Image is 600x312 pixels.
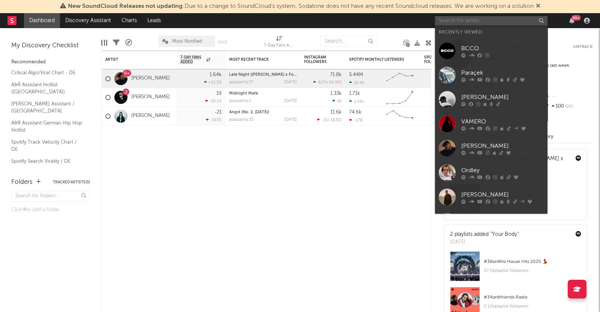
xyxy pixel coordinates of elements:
[180,55,204,64] span: 7-Day Fans Added
[131,113,170,119] a: [PERSON_NAME]
[490,232,519,237] a: "Your Body"
[461,117,544,126] div: VAMERO
[435,16,547,25] input: Search for artists
[101,32,107,54] div: Edit Columns
[11,191,90,202] input: Search for folders...
[11,69,82,77] a: Critical Algo/Viral Chart - DE
[330,110,342,115] div: 11.6k
[125,32,132,54] div: A&R Pipeline
[337,99,342,103] span: 18
[229,99,251,103] div: popularity: 1
[24,13,60,28] a: Dashboard
[264,32,294,54] div: 7-Day Fans Added (7-Day Fans Added)
[229,91,258,96] a: Midnight Mate
[461,44,544,53] div: BCCO
[229,80,253,84] div: popularity: 57
[131,94,170,100] a: [PERSON_NAME]
[206,117,222,122] div: -163 %
[60,13,116,28] a: Discovery Assistant
[105,57,162,62] div: Artist
[439,28,544,37] div: Recently Viewed
[214,110,222,115] div: -21
[484,257,581,266] div: # 38 on Afro House Hits 2025 💃🏾
[172,39,202,44] span: Most Notified
[450,238,519,246] div: [DATE]
[229,118,253,122] div: popularity: 33
[424,55,450,64] div: Spotify Followers
[216,91,222,96] div: 19
[349,118,363,123] div: -178
[11,157,82,165] a: Spotify Search Virality / DE
[543,92,592,102] div: --
[450,231,519,238] div: 2 playlists added
[484,302,581,311] div: 2.12k playlist followers
[264,41,294,50] div: 7-Day Fans Added (7-Day Fans Added)
[284,118,297,122] div: [DATE]
[435,63,547,87] a: Paraçek
[435,209,547,234] a: [PERSON_NAME]
[11,58,90,67] div: Recommended
[113,32,120,54] div: Filters
[330,91,342,96] div: 1.33k
[349,57,405,62] div: Spotify Monthly Listeners
[349,91,360,96] div: 1.71k
[11,138,82,153] a: Spotify Track Velocity Chart / DE
[349,72,363,77] div: 5.44M
[11,205,90,214] div: Click to add a folder.
[318,81,325,85] span: 617
[349,110,361,115] div: 74.6k
[383,88,417,107] svg: Chart title
[131,75,170,82] a: [PERSON_NAME]
[284,99,297,103] div: [DATE]
[484,266,581,275] div: 37.5k playlist followers
[383,107,417,126] svg: Chart title
[205,99,222,103] div: -32.1 %
[68,3,183,9] span: New SoundCloud Releases not updating
[210,72,222,77] div: 1.64k
[435,185,547,209] a: [PERSON_NAME]
[68,3,534,9] span: : Due to a change to SoundCloud's system, Sodatone does not have any recent Soundcloud releases. ...
[461,166,544,175] div: Ordley
[461,68,544,77] div: Paraçek
[536,3,540,9] span: Dismiss
[573,43,592,51] button: Untrack
[317,117,342,122] div: ( )
[229,57,285,62] div: Most Recent Track
[229,110,297,114] div: Angst (No. 2, 10-02-2024)
[329,118,340,122] span: -163 %
[11,178,33,187] div: Folders
[435,39,547,63] a: BCCO
[321,36,377,47] input: Search...
[461,93,544,102] div: [PERSON_NAME]
[330,72,342,77] div: 71.8k
[461,190,544,199] div: [PERSON_NAME]
[11,81,82,96] a: A&R Assistant Hotlist ([GEOGRAPHIC_DATA])
[435,160,547,185] a: Ordley
[571,15,581,21] div: 99 +
[435,136,547,160] a: [PERSON_NAME]
[53,180,90,184] button: Tracked Artists(3)
[444,251,587,287] a: #38onAfro House Hits 2025 💃🏾37.5kplaylist followers
[229,73,300,77] a: Late Night ([PERSON_NAME] x Foals)
[326,81,340,85] span: +50.9 %
[229,110,269,114] a: Angst (No. 2, [DATE])
[424,107,462,125] div: 0
[304,55,330,64] div: Instagram Followers
[349,80,364,85] div: 18.9k
[322,118,328,122] span: -21
[142,13,166,28] a: Leads
[284,80,297,84] div: [DATE]
[11,41,90,50] div: My Discovery Checklist
[435,112,547,136] a: VAMERO
[569,18,574,24] button: 99+
[435,87,547,112] a: [PERSON_NAME]
[313,80,342,85] div: ( )
[461,141,544,150] div: [PERSON_NAME]
[217,40,227,44] button: Save
[564,105,573,109] span: 0 %
[349,99,364,104] div: 1.14k
[11,100,82,115] a: [PERSON_NAME] Assistant / [GEOGRAPHIC_DATA]
[11,119,82,134] a: A&R Assistant German Hip Hop Hotlist
[229,73,297,77] div: Late Night (Marten Lou x Foals)
[116,13,142,28] a: Charts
